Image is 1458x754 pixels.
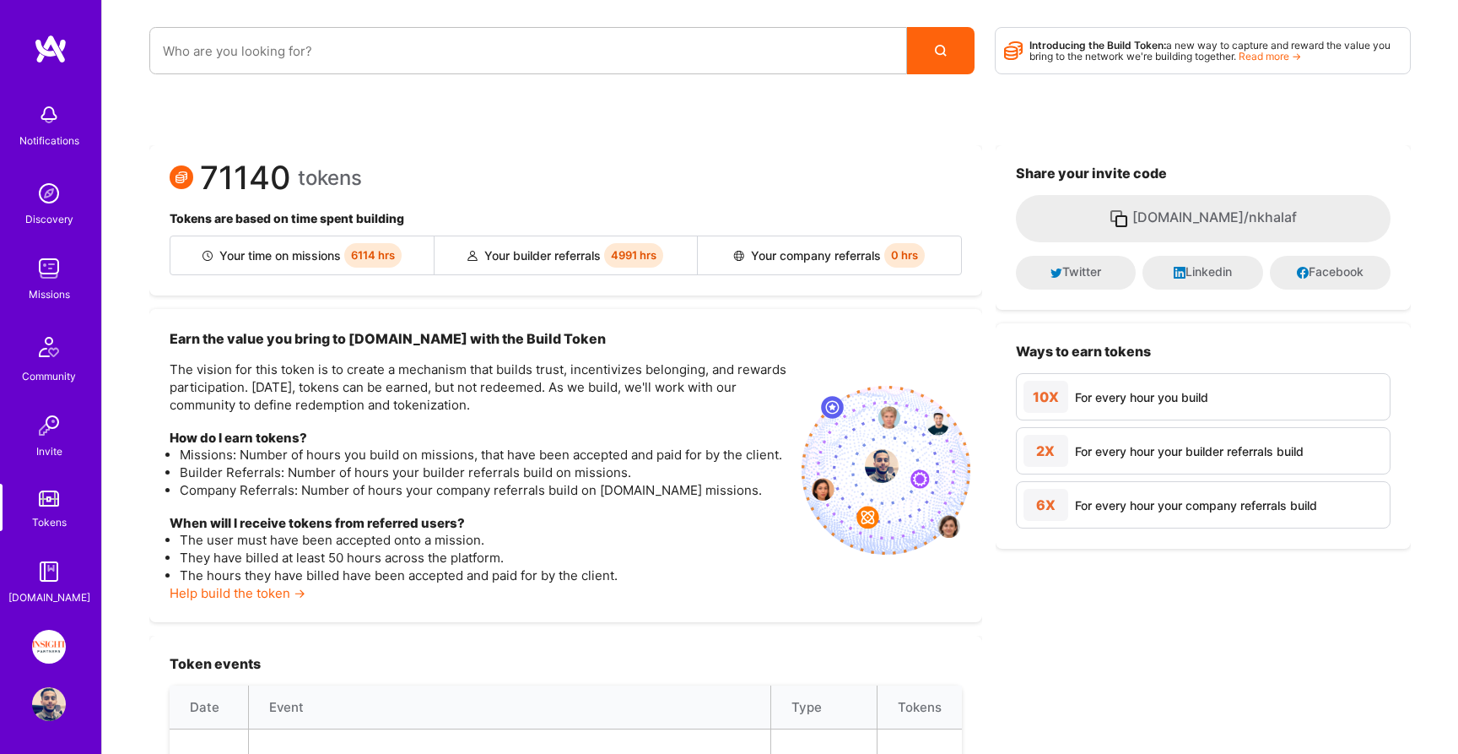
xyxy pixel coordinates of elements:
[32,176,66,210] img: discovery
[32,252,66,285] img: teamwork
[170,585,305,601] a: Help build the token →
[34,34,67,64] img: logo
[36,442,62,460] div: Invite
[1075,388,1208,406] div: For every hour you build
[865,449,899,483] img: profile
[19,132,79,149] div: Notifications
[25,210,73,228] div: Discovery
[202,251,213,261] img: Builder icon
[1029,39,1166,52] strong: Introducing the Build Token:
[1016,256,1137,290] button: Twitter
[180,481,788,499] li: Company Referrals: Number of hours your company referrals build on [DOMAIN_NAME] missions.
[1050,267,1062,279] i: icon Twitter
[1239,50,1301,62] a: Read more →
[877,686,962,730] th: Tokens
[770,686,877,730] th: Type
[884,243,925,268] span: 0 hrs
[170,431,788,446] h4: How do I earn tokens?
[170,165,193,189] img: Token icon
[170,329,788,348] h3: Earn the value you bring to [DOMAIN_NAME] with the Build Token
[1016,344,1390,360] h3: Ways to earn tokens
[1023,489,1068,521] div: 6X
[32,98,66,132] img: bell
[32,409,66,442] img: Invite
[22,367,76,385] div: Community
[1016,195,1390,242] button: [DOMAIN_NAME]/nkhalaf
[32,555,66,589] img: guide book
[28,630,70,664] a: Insight Partners: Data & AI - Sourcing
[249,686,771,730] th: Event
[1174,267,1185,279] i: icon LinkedInDark
[298,169,362,187] span: tokens
[29,327,69,367] img: Community
[1075,496,1317,514] div: For every hour your company referrals build
[733,251,744,261] img: Company referral icon
[170,236,435,274] div: Your time on missions
[180,446,788,464] li: Missions: Number of hours you build on missions, that have been accepted and paid for by the client.
[467,251,478,261] img: Builder referral icon
[180,531,788,549] li: The user must have been accepted onto a mission.
[163,30,894,73] input: overall type: UNKNOWN_TYPE server type: NO_SERVER_DATA heuristic type: UNKNOWN_TYPE label: Who ar...
[170,686,249,730] th: Date
[180,549,788,567] li: They have billed at least 50 hours across the platform.
[435,236,699,274] div: Your builder referrals
[1297,267,1309,279] i: icon Facebook
[1075,442,1304,460] div: For every hour your builder referrals build
[935,45,947,57] i: icon Search
[180,464,788,481] li: Builder Referrals: Number of hours your builder referrals build on missions.
[8,589,90,606] div: [DOMAIN_NAME]
[29,285,70,303] div: Missions
[39,491,59,507] img: tokens
[1004,35,1023,67] i: icon Points
[32,630,66,664] img: Insight Partners: Data & AI - Sourcing
[1023,381,1068,413] div: 10X
[200,169,291,187] span: 71140
[344,243,402,268] span: 6114 hrs
[604,243,663,268] span: 4991 hrs
[170,656,962,672] h3: Token events
[698,236,961,274] div: Your company referrals
[32,687,66,721] img: User Avatar
[28,687,70,721] a: User Avatar
[170,516,788,531] h4: When will I receive tokens from referred users?
[170,212,962,226] h4: Tokens are based on time spent building
[1109,209,1129,229] i: icon Copy
[1142,256,1263,290] button: Linkedin
[32,513,67,531] div: Tokens
[1029,39,1390,62] span: a new way to capture and reward the value you bring to the network we're building together.
[180,567,788,584] li: The hours they have billed have been accepted and paid for by the client.
[1016,165,1390,182] h3: Share your invite code
[1023,435,1068,467] div: 2X
[1270,256,1390,290] button: Facebook
[802,386,970,555] img: invite
[170,361,788,414] p: The vision for this token is to create a mechanism that builds trust, incentivizes belonging, and...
